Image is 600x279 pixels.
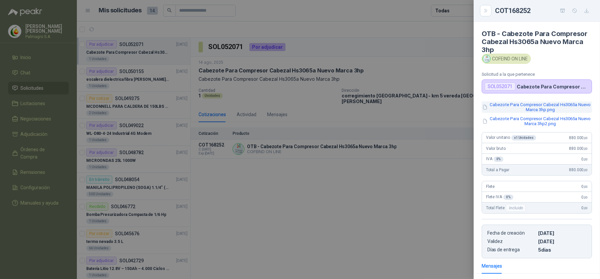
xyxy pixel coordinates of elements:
[584,196,588,199] span: ,00
[517,84,589,89] p: Cabezote Para Compresor Cabezal Hs3065a Nuevo Marca 3hp
[584,136,588,140] span: ,00
[486,184,495,189] span: Flete
[482,262,502,270] div: Mensajes
[584,185,588,189] span: ,00
[487,247,535,253] p: Días de entrega
[511,135,536,141] div: x 1 Unidades
[538,239,586,244] p: [DATE]
[538,247,586,253] p: 5 dias
[494,157,504,162] div: 0 %
[582,206,588,210] span: 0
[482,72,592,77] p: Solicitud a la que pertenece
[569,135,588,140] span: 880.000
[584,168,588,172] span: ,00
[582,184,588,189] span: 0
[582,195,588,200] span: 0
[584,147,588,151] span: ,00
[503,195,513,200] div: 0 %
[485,82,515,90] div: SOL052071
[486,204,527,212] span: Total Flete
[495,5,592,16] div: COT168252
[506,204,526,212] div: Incluido
[482,54,531,64] div: COFEIND ON LINE
[538,230,586,236] p: [DATE]
[487,230,535,236] p: Fecha de creación
[487,239,535,244] p: Validez
[483,55,490,62] img: Company Logo
[569,168,588,172] span: 880.000
[486,168,509,172] span: Total a Pagar
[482,115,592,127] button: Cabezote Para Compresor Cabezal Hs3065a Nuevo Marca 3hp2.png
[584,206,588,210] span: ,00
[582,157,588,162] span: 0
[482,7,490,15] button: Close
[486,157,503,162] span: IVA
[569,146,588,151] span: 880.000
[482,101,592,113] button: Cabezote Para Compresor Cabezal Hs3065a Nuevo Marca 3hp.png
[482,30,592,54] h4: OTB - Cabezote Para Compresor Cabezal Hs3065a Nuevo Marca 3hp
[486,135,536,141] span: Valor unitario
[486,195,513,200] span: Flete IVA
[486,146,505,151] span: Valor bruto
[584,158,588,161] span: ,00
